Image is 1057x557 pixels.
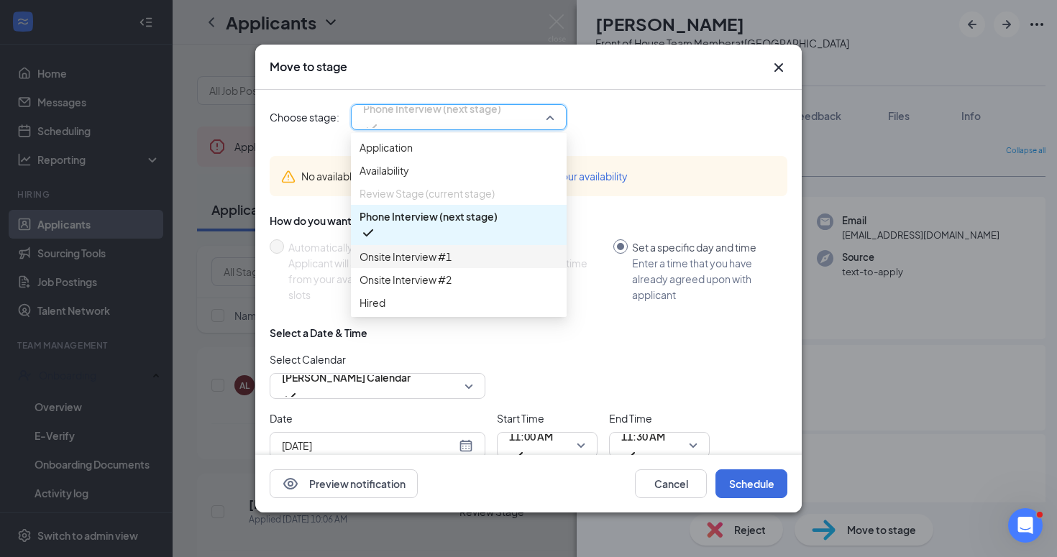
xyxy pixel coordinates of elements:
div: Set a specific day and time [632,239,776,255]
div: Applicant will select from your available time slots [288,255,401,303]
svg: Checkmark [282,388,299,405]
span: Choose stage: [270,109,339,125]
span: Hired [360,295,385,310]
svg: Cross [770,59,787,76]
input: Aug 26, 2025 [282,438,456,454]
span: Date [270,410,485,426]
div: Enter a time that you have already agreed upon with applicant [632,255,776,303]
svg: Checkmark [621,447,639,464]
h3: Move to stage [270,59,347,75]
span: Review Stage (current stage) [360,185,495,201]
button: Cancel [635,469,707,498]
button: EyePreview notification [270,469,418,498]
div: No available time slots to automatically schedule. [301,168,776,184]
svg: Checkmark [360,224,377,241]
span: Onsite Interview #1 [360,249,452,264]
svg: Checkmark [509,447,526,464]
iframe: Intercom live chat [1008,508,1043,543]
svg: Checkmark [363,119,380,137]
span: Availability [360,162,409,178]
span: Phone Interview (next stage) [360,208,498,224]
svg: Warning [281,170,296,184]
span: 11:30 AM [621,425,665,447]
button: Schedule [715,469,787,498]
span: End Time [609,410,710,426]
span: Start Time [497,410,598,426]
svg: Eye [282,475,299,492]
span: Select Calendar [270,351,485,367]
span: Phone Interview (next stage) [363,98,501,119]
div: Select a Date & Time [270,326,367,340]
button: Add your availability [535,168,628,184]
span: 11:00 AM [509,425,553,447]
button: Close [770,59,787,76]
div: Automatically [288,239,401,255]
span: Onsite Interview #2 [360,272,452,287]
span: Application [360,139,413,155]
div: How do you want to schedule time with the applicant? [270,213,787,228]
span: [PERSON_NAME] Calendar [282,367,411,388]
